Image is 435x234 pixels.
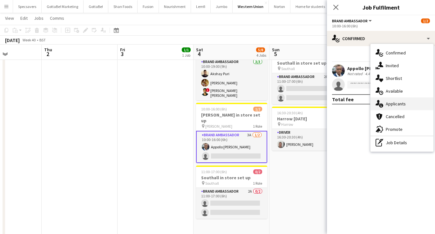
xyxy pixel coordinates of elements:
span: 1 Role [253,124,262,129]
span: Available [386,88,403,94]
button: Brand Ambassador [332,18,373,23]
div: Not rated [347,71,364,76]
a: Jobs [31,14,46,22]
span: 11:00-17:00 (6h) [201,169,227,174]
h3: Southall in store set up [196,175,267,181]
button: GottaBe! [84,0,108,13]
span: Jobs [34,15,44,21]
a: Edit [18,14,30,22]
span: 1/1 [182,47,191,52]
div: Confirmed [327,31,435,46]
h3: Harrow [DATE] [272,116,343,122]
span: View [5,15,14,21]
span: 0/2 [253,169,262,174]
span: Thu [44,47,52,53]
button: Norton [269,0,290,13]
span: Confirmed [386,50,406,56]
button: Shan Foods [108,0,138,13]
span: [PERSON_NAME] [205,124,232,129]
span: 1/2 [253,107,262,111]
span: Comms [50,15,64,21]
span: Southall [205,181,219,186]
div: BST [39,38,46,42]
span: Fri [120,47,125,53]
a: View [3,14,17,22]
span: Shortlist [386,75,402,81]
span: Sun [272,47,280,53]
app-job-card: 11:00-17:00 (6h)0/2Southall in store set up Southall1 RoleBrand Ambassador2A0/211:00-17:00 (6h) [272,51,343,104]
h3: Southall in store set up [272,60,343,66]
span: Harrow [281,122,293,127]
span: 5 [271,50,280,58]
app-card-role: Driver1/116:30-20:30 (4h)[PERSON_NAME] [272,129,343,151]
span: Cancelled [386,114,404,119]
h3: [PERSON_NAME] in store set up [196,112,267,124]
button: Western Union [233,0,269,13]
button: Home for students [290,0,330,13]
div: Total fee [332,96,354,103]
span: Edit [20,15,28,21]
app-card-role: Brand Ambassador2A0/211:00-17:00 (6h) [272,73,343,104]
span: Sat [196,47,203,53]
div: 10:00-16:00 (6h) [332,24,430,28]
div: Job Details [370,136,433,149]
app-job-card: 16:30-20:30 (4h)1/1Harrow [DATE] Harrow1 RoleDriver1/116:30-20:30 (4h)[PERSON_NAME] [272,107,343,151]
app-card-role: Brand Ambassador3A1/210:00-16:00 (6h)Appollo [PERSON_NAME] [196,131,267,163]
span: Promote [386,126,403,132]
button: Jumbo [211,0,233,13]
a: Comms [47,14,67,22]
span: Week 40 [21,38,37,42]
span: 2 [43,50,52,58]
span: 4 [195,50,203,58]
app-card-role: Brand Ambassador2A0/211:00-17:00 (6h) [196,188,267,219]
span: Southall [281,66,295,71]
div: Appollo [PERSON_NAME] [347,66,398,71]
app-card-role: Brand Ambassador3/310:00-19:00 (9h)Akshay Puri[PERSON_NAME]![PERSON_NAME] [PERSON_NAME] [196,58,267,100]
button: Fusion [138,0,159,13]
span: 1/2 [421,18,430,23]
span: 3 [119,50,125,58]
button: GottaBe! Marketing [42,0,84,13]
app-job-card: 10:00-16:00 (6h)1/2[PERSON_NAME] in store set up [PERSON_NAME]1 RoleBrand Ambassador3A1/210:00-16... [196,103,267,163]
h3: Job Fulfilment [327,3,435,11]
span: ! [206,88,210,92]
app-job-card: 11:00-17:00 (6h)0/2Southall in store set up Southall1 RoleBrand Ambassador2A0/211:00-17:00 (6h) [196,166,267,219]
span: Brand Ambassador [332,18,368,23]
button: Nourishment [159,0,191,13]
span: 1 Role [253,181,262,186]
button: Specsavers [13,0,42,13]
div: 4.4km [364,71,376,76]
span: 5/8 [256,47,265,52]
button: Lemfi [191,0,211,13]
span: 10:00-16:00 (6h) [201,107,227,111]
span: Invited [386,63,399,68]
app-job-card: 10:00-19:00 (9h)3/3Harrow [DATE]--Location TBC Harrow1 RoleBrand Ambassador3/310:00-19:00 (9h)Aks... [196,36,267,100]
div: [DATE] [5,37,20,43]
span: Applicants [386,101,406,107]
div: 4 Jobs [256,53,266,58]
span: 16:30-20:30 (4h) [277,110,303,115]
div: 1 Job [182,53,190,58]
